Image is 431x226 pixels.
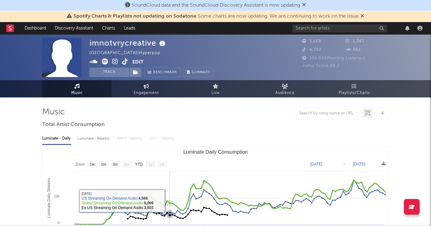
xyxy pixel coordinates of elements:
[302,48,321,52] span: 4,702
[50,22,98,35] a: Discovery Assistant
[132,3,300,8] span: SoundCloud data and the SoundCloud Discovery Assistant is now updating
[58,221,60,224] text: 0
[211,89,220,97] span: Live
[71,89,83,97] span: Music
[310,162,322,166] text: [DATE]
[78,133,111,144] div: Luminate - Weekly
[113,162,118,167] text: 3m
[132,58,144,66] button: Edit
[292,25,387,32] input: Search for artists
[302,56,365,60] span: 104,969 Monthly Listeners
[124,162,130,167] text: 6m
[98,22,119,35] a: Charts
[302,64,339,68] span: Jump Score: 89.2
[302,39,321,43] span: 3,148
[54,194,60,198] text: 10k
[73,14,359,19] span: : Some charts are now updating. We are continuing to work on the issue
[346,39,364,43] span: 1,347
[184,68,214,77] button: Summary
[101,162,106,167] text: 1m
[192,71,210,74] span: Summary
[135,162,143,167] text: YTD
[89,38,167,48] div: imnotvrycreative
[20,22,50,35] a: Dashboard
[73,14,196,19] span: Spotify Charts & Playlists not updating on Sodatone
[42,121,105,129] span: Total Artist Consumption
[360,14,364,19] span: Dismiss
[47,178,51,218] text: Luminate Daily Streams
[181,80,250,97] a: Live
[144,68,181,77] a: Benchmark
[89,49,168,57] div: [GEOGRAPHIC_DATA] | Hyperpop
[112,80,181,97] a: Engagement
[160,162,164,167] text: All
[319,80,389,97] a: Playlists/Charts
[342,162,346,166] text: →
[275,89,295,97] span: Audience
[42,80,112,97] a: Music
[250,80,319,97] a: Audience
[346,48,361,52] span: 861
[148,162,152,167] text: 1y
[42,133,71,144] div: Luminate - Daily
[90,162,95,167] text: 1w
[89,68,129,77] button: Track
[339,89,370,97] span: Playlists/Charts
[75,162,85,167] text: Zoom
[353,162,365,166] text: [DATE]
[296,111,363,116] input: Search by song name or URL
[183,149,248,155] text: Luminate Daily Consumption
[119,22,140,35] a: Leads
[134,89,159,97] span: Engagement
[153,69,177,76] span: Benchmark
[302,3,306,8] span: Dismiss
